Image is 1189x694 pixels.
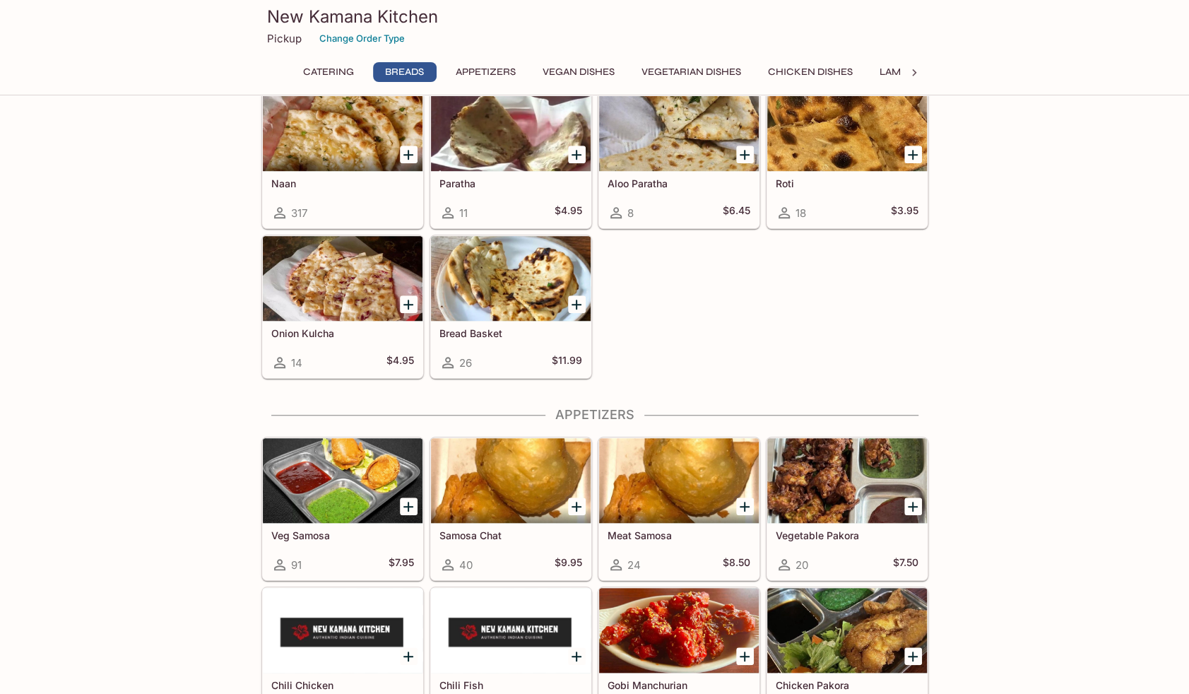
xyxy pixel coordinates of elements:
[373,62,437,82] button: Breads
[872,62,952,82] button: Lamb Dishes
[568,647,586,665] button: Add Chili Fish
[634,62,749,82] button: Vegetarian Dishes
[627,558,641,572] span: 24
[267,32,302,45] p: Pickup
[599,86,759,171] div: Aloo Paratha
[904,647,922,665] button: Add Chicken Pakora
[430,86,591,228] a: Paratha11$4.95
[267,6,923,28] h3: New Kamana Kitchen
[430,437,591,580] a: Samosa Chat40$9.95
[263,438,422,523] div: Veg Samosa
[608,679,750,691] h5: Gobi Manchurian
[262,235,423,378] a: Onion Kulcha14$4.95
[776,679,918,691] h5: Chicken Pakora
[608,177,750,189] h5: Aloo Paratha
[271,679,414,691] h5: Chili Chicken
[555,556,582,573] h5: $9.95
[400,295,418,313] button: Add Onion Kulcha
[893,556,918,573] h5: $7.50
[263,236,422,321] div: Onion Kulcha
[598,86,759,228] a: Aloo Paratha8$6.45
[723,204,750,221] h5: $6.45
[271,529,414,541] h5: Veg Samosa
[439,177,582,189] h5: Paratha
[271,177,414,189] h5: Naan
[904,498,922,515] button: Add Vegetable Pakora
[439,679,582,691] h5: Chili Fish
[400,498,418,515] button: Add Veg Samosa
[535,62,622,82] button: Vegan Dishes
[598,437,759,580] a: Meat Samosa24$8.50
[262,437,423,580] a: Veg Samosa91$7.95
[760,62,860,82] button: Chicken Dishes
[767,86,927,171] div: Roti
[776,177,918,189] h5: Roti
[736,647,754,665] button: Add Gobi Manchurian
[263,588,422,673] div: Chili Chicken
[431,86,591,171] div: Paratha
[568,295,586,313] button: Add Bread Basket
[261,407,928,423] h4: Appetizers
[291,206,307,220] span: 317
[599,438,759,523] div: Meat Samosa
[400,146,418,163] button: Add Naan
[599,588,759,673] div: Gobi Manchurian
[431,236,591,321] div: Bread Basket
[291,558,302,572] span: 91
[795,206,806,220] span: 18
[459,558,473,572] span: 40
[904,146,922,163] button: Add Roti
[431,588,591,673] div: Chili Fish
[313,28,411,49] button: Change Order Type
[439,327,582,339] h5: Bread Basket
[271,327,414,339] h5: Onion Kulcha
[776,529,918,541] h5: Vegetable Pakora
[262,86,423,228] a: Naan317
[736,498,754,515] button: Add Meat Samosa
[627,206,634,220] span: 8
[459,356,472,370] span: 26
[555,204,582,221] h5: $4.95
[263,86,422,171] div: Naan
[723,556,750,573] h5: $8.50
[386,354,414,371] h5: $4.95
[400,647,418,665] button: Add Chili Chicken
[891,204,918,221] h5: $3.95
[459,206,468,220] span: 11
[736,146,754,163] button: Add Aloo Paratha
[448,62,523,82] button: Appetizers
[439,529,582,541] h5: Samosa Chat
[552,354,582,371] h5: $11.99
[295,62,362,82] button: Catering
[608,529,750,541] h5: Meat Samosa
[767,437,928,580] a: Vegetable Pakora20$7.50
[795,558,808,572] span: 20
[568,498,586,515] button: Add Samosa Chat
[430,235,591,378] a: Bread Basket26$11.99
[389,556,414,573] h5: $7.95
[291,356,302,370] span: 14
[767,438,927,523] div: Vegetable Pakora
[767,86,928,228] a: Roti18$3.95
[767,588,927,673] div: Chicken Pakora
[431,438,591,523] div: Samosa Chat
[568,146,586,163] button: Add Paratha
